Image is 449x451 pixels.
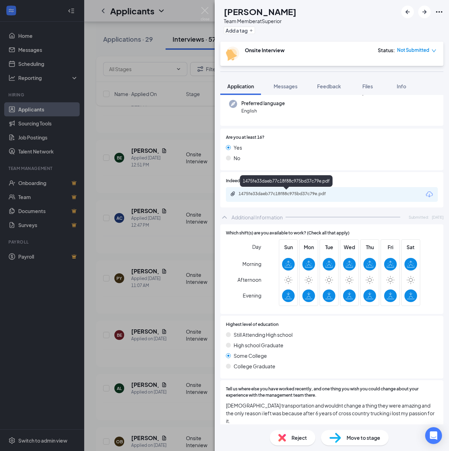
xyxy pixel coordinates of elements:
[245,47,284,53] b: Onsite Interview
[234,341,283,349] span: High school Graduate
[230,191,236,197] svg: Paperclip
[226,134,264,141] span: Are you at least 16?
[317,83,341,89] span: Feedback
[432,214,443,220] span: [DATE]
[224,27,255,34] button: PlusAdd a tag
[420,8,429,16] svg: ArrowRight
[323,243,335,251] span: Tue
[401,6,414,18] button: ArrowLeftNew
[431,48,436,53] span: down
[220,213,229,221] svg: ChevronUp
[240,175,333,187] div: 1475fe33daeb77c18f88c975bd37c79e.pdf
[343,243,356,251] span: Wed
[363,243,376,251] span: Thu
[291,434,307,442] span: Reject
[224,6,296,18] h1: [PERSON_NAME]
[227,83,254,89] span: Application
[282,243,295,251] span: Sun
[242,258,261,270] span: Morning
[274,83,297,89] span: Messages
[241,107,285,114] span: English
[226,402,438,425] span: [DEMOGRAPHIC_DATA] transportation and wouldnt change a thing they were amazing and the only reaso...
[234,362,275,370] span: College Graduate
[234,154,240,162] span: No
[378,47,395,54] div: Status :
[249,28,253,33] svg: Plus
[230,191,344,198] a: Paperclip1475fe33daeb77c18f88c975bd37c79e.pdf
[347,434,380,442] span: Move to stage
[418,6,431,18] button: ArrowRight
[409,214,429,220] span: Submitted:
[243,289,261,302] span: Evening
[226,230,349,237] span: Which shift(s) are you available to work? (Check all that apply)
[239,191,337,197] div: 1475fe33daeb77c18f88c975bd37c79e.pdf
[234,144,242,151] span: Yes
[403,8,412,16] svg: ArrowLeftNew
[425,427,442,444] div: Open Intercom Messenger
[397,47,429,54] span: Not Submitted
[232,214,283,221] div: Additional Information
[362,83,373,89] span: Files
[226,321,279,328] span: Highest level of education
[234,331,293,339] span: Still Attending High school
[252,243,261,251] span: Day
[226,386,438,399] span: Tell us where else you have worked recently, and one thing you wish you could change about your e...
[384,243,397,251] span: Fri
[237,273,261,286] span: Afternoon
[224,18,296,25] div: Team Member at Superior
[241,100,285,107] span: Preferred language
[226,178,257,184] span: Indeed Resume
[302,243,315,251] span: Mon
[234,352,267,360] span: Some College
[404,243,417,251] span: Sat
[425,190,434,199] svg: Download
[435,8,443,16] svg: Ellipses
[397,83,406,89] span: Info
